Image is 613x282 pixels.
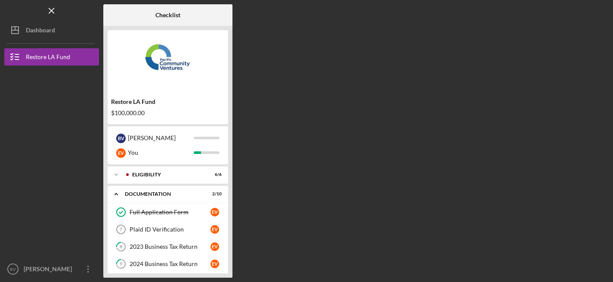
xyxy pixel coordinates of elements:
b: Checklist [155,12,180,19]
div: 6 / 6 [206,172,222,177]
div: E V [211,260,219,268]
div: Documentation [125,191,200,197]
img: Product logo [108,34,228,86]
div: Restore LA Fund [26,48,70,68]
div: Full Application Form [130,209,211,216]
div: E V [211,208,219,216]
div: 2 / 10 [206,191,222,197]
a: 82023 Business Tax ReturnEV [112,238,224,255]
a: 92024 Business Tax ReturnEV [112,255,224,273]
div: [PERSON_NAME] [128,131,194,145]
div: 2023 Business Tax Return [130,243,211,250]
div: $100,000.00 [111,110,225,116]
div: You [128,145,194,160]
div: Dashboard [26,22,55,41]
button: Restore LA Fund [4,48,99,66]
tspan: 7 [120,227,122,232]
div: B V [116,134,126,143]
div: Eligibility [132,172,200,177]
div: 2024 Business Tax Return [130,260,211,267]
div: Restore LA Fund [111,98,225,105]
tspan: 9 [120,261,123,267]
button: EV[PERSON_NAME] [4,260,99,278]
div: [PERSON_NAME] [22,260,77,280]
tspan: 8 [120,244,122,250]
div: E V [116,148,126,158]
div: E V [211,225,219,234]
text: EV [10,267,16,272]
div: Plaid ID Verification [130,226,211,233]
a: Full Application FormEV [112,204,224,221]
div: E V [211,242,219,251]
a: 7Plaid ID VerificationEV [112,221,224,238]
button: Dashboard [4,22,99,39]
